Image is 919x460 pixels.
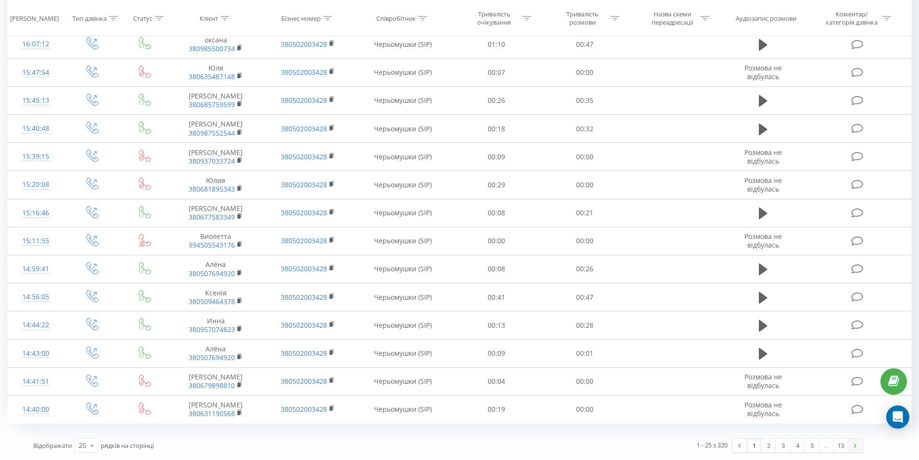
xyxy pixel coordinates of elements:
td: Ксенія [170,283,261,311]
td: Черьомушки (SIP) [354,58,453,86]
div: Назва схеми переадресації [646,10,698,27]
td: Черьомушки (SIP) [354,171,453,199]
td: Виолетта [170,227,261,255]
a: 380502003428 [281,180,327,189]
td: 00:26 [541,255,629,283]
td: [PERSON_NAME] [170,199,261,227]
div: 14:56:05 [17,288,55,307]
a: 380509464378 [189,297,235,306]
div: 14:40:00 [17,400,55,419]
td: Черьомушки (SIP) [354,199,453,227]
div: 15:20:08 [17,175,55,194]
td: 00:09 [453,339,541,367]
td: 00:18 [453,115,541,143]
div: Тривалість розмови [557,10,608,27]
div: Open Intercom Messenger [886,405,909,429]
td: Черьомушки (SIP) [354,30,453,58]
td: Черьомушки (SIP) [354,339,453,367]
td: 00:00 [541,367,629,395]
td: 00:01 [541,339,629,367]
td: 00:29 [453,171,541,199]
td: Юля [170,58,261,86]
div: Аудіозапис розмови [736,14,796,22]
td: [PERSON_NAME] [170,86,261,114]
td: 00:35 [541,86,629,114]
td: 00:00 [541,395,629,423]
div: 14:59:41 [17,260,55,279]
span: Розмова не відбулась [744,148,782,166]
span: рядків на сторінці [101,441,154,450]
span: Розмова не відбулась [744,232,782,250]
a: 380502003428 [281,96,327,105]
a: 380502003428 [281,321,327,330]
a: 5 [805,439,819,452]
td: 00:47 [541,30,629,58]
div: 15:39:15 [17,147,55,166]
a: 380502003428 [281,293,327,302]
div: [PERSON_NAME] [10,14,59,22]
a: 13 [834,439,848,452]
td: оксана [170,30,261,58]
td: Алёна [170,339,261,367]
td: Черьомушки (SIP) [354,227,453,255]
a: 380679898810 [189,381,235,390]
a: 380502003428 [281,40,327,49]
td: Черьомушки (SIP) [354,367,453,395]
a: 380502003428 [281,376,327,386]
td: Черьомушки (SIP) [354,395,453,423]
td: Алёна [170,255,261,283]
div: Коментар/категорія дзвінка [823,10,880,27]
td: 00:08 [453,255,541,283]
span: Відображати [33,441,72,450]
div: … [819,439,834,452]
a: 380502003428 [281,404,327,414]
td: 00:07 [453,58,541,86]
td: 00:00 [541,227,629,255]
td: Черьомушки (SIP) [354,283,453,311]
td: 00:00 [541,58,629,86]
div: 15:47:54 [17,63,55,82]
a: 994505543176 [189,240,235,250]
td: 00:32 [541,115,629,143]
div: 15:40:48 [17,119,55,138]
a: 380502003428 [281,68,327,77]
div: 16:07:12 [17,35,55,54]
td: [PERSON_NAME] [170,395,261,423]
a: 380502003428 [281,208,327,217]
div: Тривалість очікування [468,10,520,27]
a: 380502003428 [281,348,327,358]
div: 14:41:51 [17,372,55,391]
td: Черьомушки (SIP) [354,86,453,114]
td: Инна [170,311,261,339]
a: 380502003428 [281,124,327,133]
td: 00:04 [453,367,541,395]
td: 00:09 [453,143,541,171]
a: 380677583349 [189,212,235,222]
td: 00:00 [453,227,541,255]
div: Клієнт [200,14,218,22]
a: 4 [790,439,805,452]
a: 380502003428 [281,152,327,161]
td: 00:08 [453,199,541,227]
div: 25 [79,441,86,450]
span: Розмова не відбулась [744,63,782,81]
td: 00:00 [541,171,629,199]
div: 15:45:13 [17,91,55,110]
a: 380987552544 [189,128,235,138]
div: 14:43:00 [17,344,55,363]
a: 3 [776,439,790,452]
td: 00:19 [453,395,541,423]
a: 380681895343 [189,184,235,194]
td: 00:47 [541,283,629,311]
td: [PERSON_NAME] [170,115,261,143]
div: 15:16:46 [17,204,55,223]
td: 00:21 [541,199,629,227]
td: 01:10 [453,30,541,58]
div: Статус [133,14,152,22]
td: Черьомушки (SIP) [354,115,453,143]
div: Бізнес номер [281,14,321,22]
a: 380631190568 [189,409,235,418]
a: 380635487148 [189,72,235,81]
a: 380502003428 [281,264,327,273]
td: 00:00 [541,143,629,171]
